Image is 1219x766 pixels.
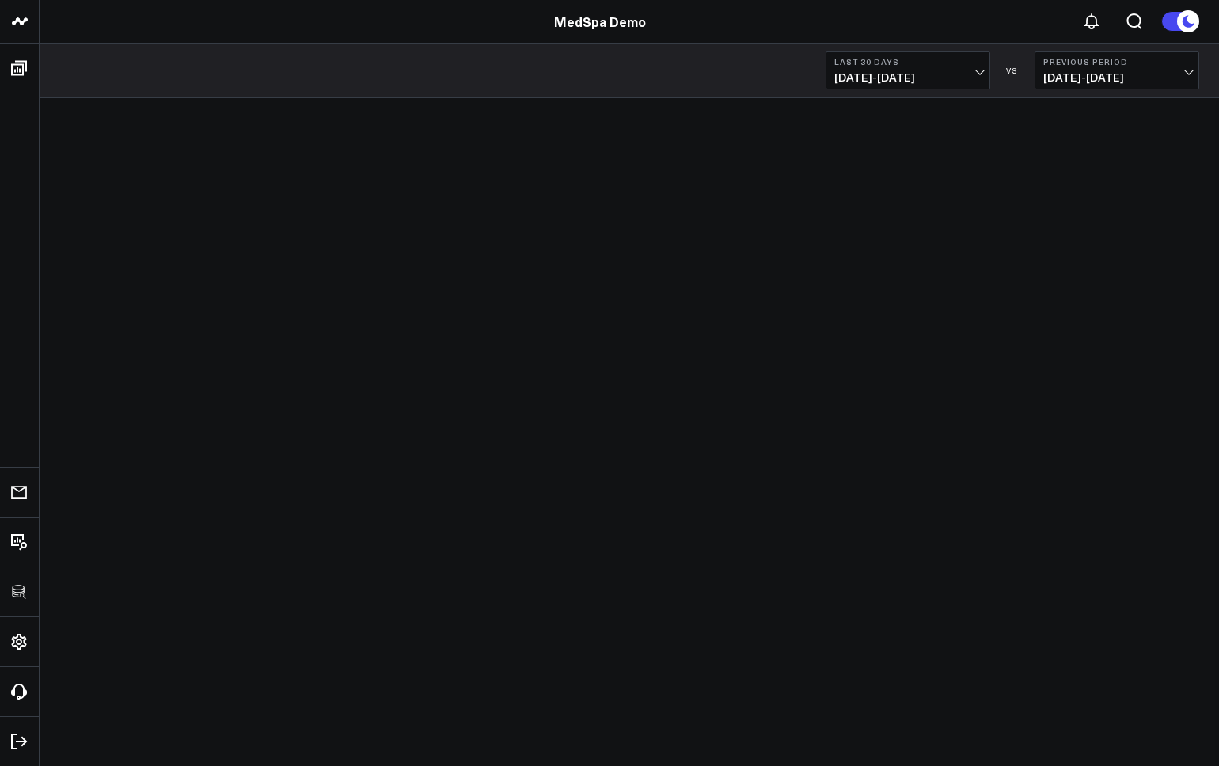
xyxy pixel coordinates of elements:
[1035,51,1199,89] button: Previous Period[DATE]-[DATE]
[1043,71,1191,84] span: [DATE] - [DATE]
[1043,57,1191,66] b: Previous Period
[826,51,990,89] button: Last 30 Days[DATE]-[DATE]
[834,57,982,66] b: Last 30 Days
[554,13,646,30] a: MedSpa Demo
[998,66,1027,75] div: VS
[834,71,982,84] span: [DATE] - [DATE]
